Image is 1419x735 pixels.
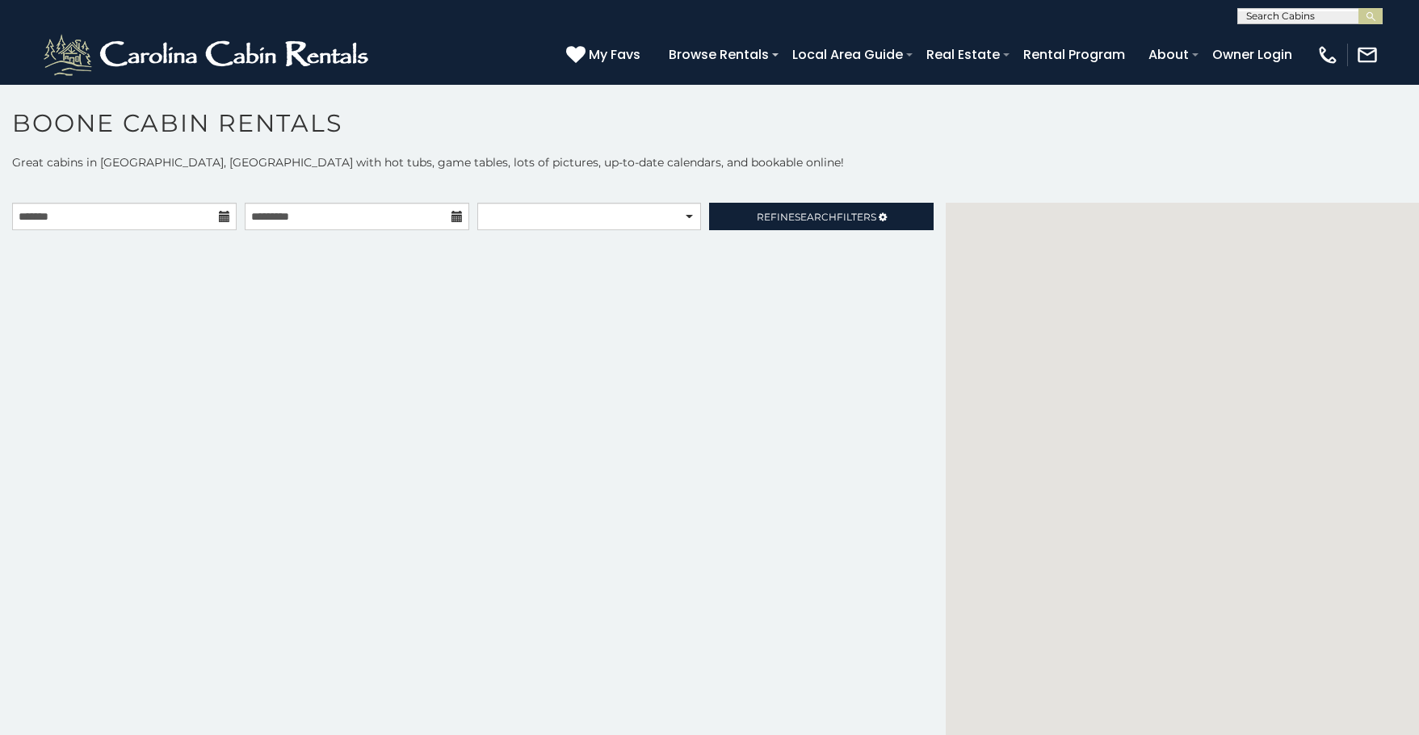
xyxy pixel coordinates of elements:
[1140,40,1197,69] a: About
[918,40,1008,69] a: Real Estate
[795,211,837,223] span: Search
[709,203,934,230] a: RefineSearchFilters
[1204,40,1300,69] a: Owner Login
[1356,44,1379,66] img: mail-regular-white.png
[40,31,376,79] img: White-1-2.png
[589,44,640,65] span: My Favs
[661,40,777,69] a: Browse Rentals
[566,44,644,65] a: My Favs
[1015,40,1133,69] a: Rental Program
[757,211,876,223] span: Refine Filters
[1316,44,1339,66] img: phone-regular-white.png
[784,40,911,69] a: Local Area Guide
